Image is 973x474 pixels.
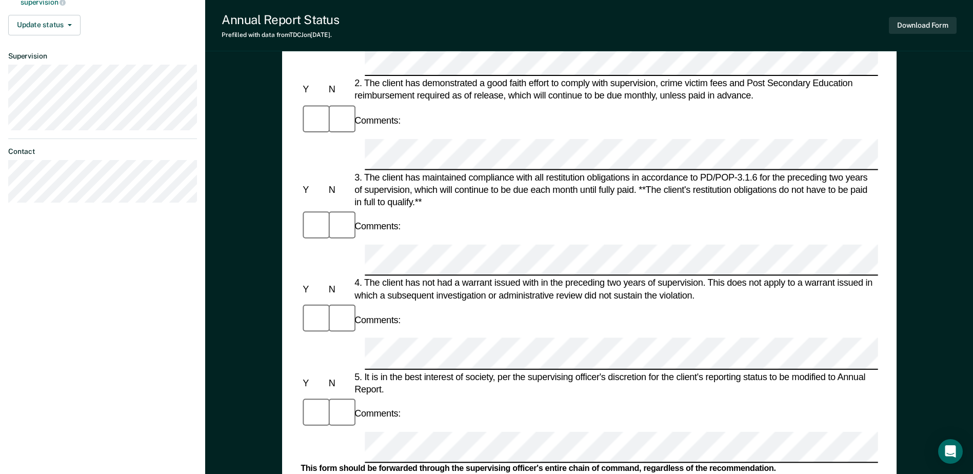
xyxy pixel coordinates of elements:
[326,377,352,389] div: N
[352,114,403,127] div: Comments:
[352,314,403,326] div: Comments:
[889,17,957,34] button: Download Form
[352,407,403,420] div: Comments:
[326,84,352,96] div: N
[301,84,326,96] div: Y
[326,283,352,295] div: N
[352,171,878,208] div: 3. The client has maintained compliance with all restitution obligations in accordance to PD/POP-...
[8,15,81,35] button: Update status
[8,147,197,156] dt: Contact
[222,12,339,27] div: Annual Report Status
[352,277,878,302] div: 4. The client has not had a warrant issued with in the preceding two years of supervision. This d...
[222,31,339,38] div: Prefilled with data from TDCJ on [DATE] .
[938,439,963,464] div: Open Intercom Messenger
[352,77,878,102] div: 2. The client has demonstrated a good faith effort to comply with supervision, crime victim fees ...
[352,370,878,395] div: 5. It is in the best interest of society, per the supervising officer's discretion for the client...
[301,377,326,389] div: Y
[301,283,326,295] div: Y
[326,184,352,196] div: N
[301,184,326,196] div: Y
[352,220,403,232] div: Comments:
[8,52,197,61] dt: Supervision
